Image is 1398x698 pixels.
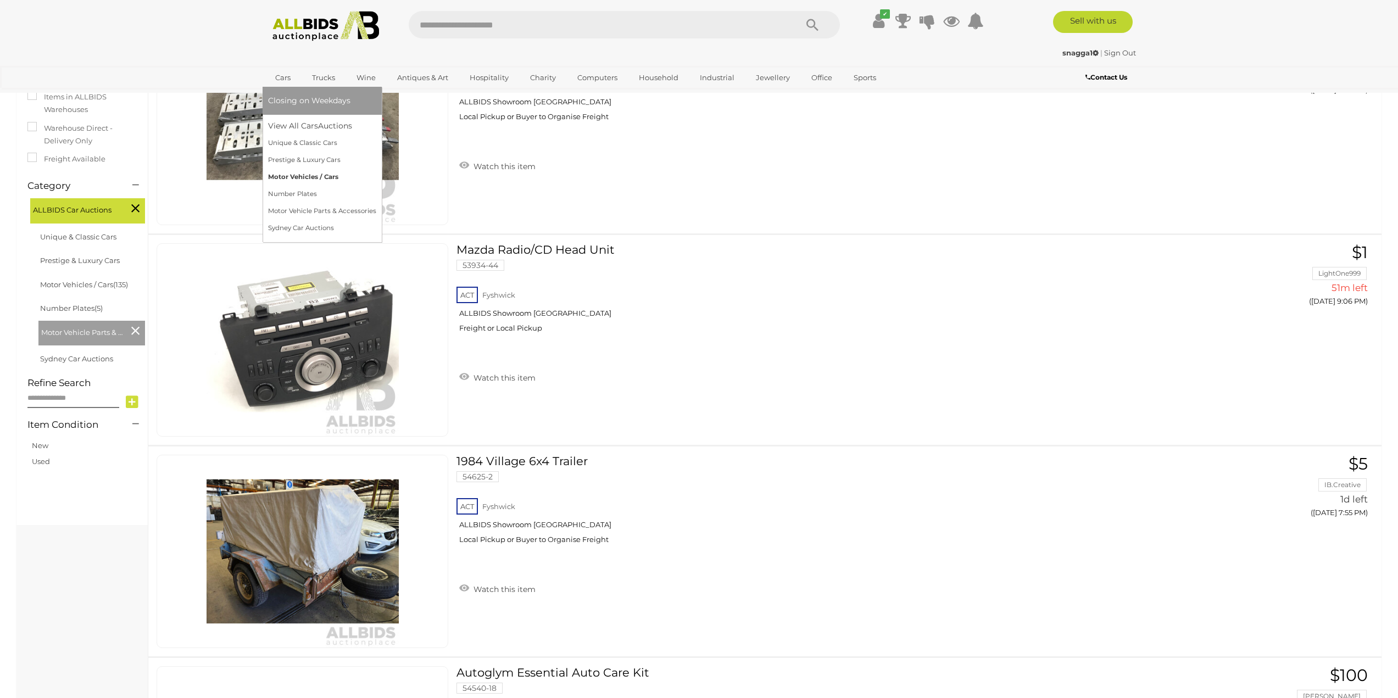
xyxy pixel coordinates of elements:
span: Watch this item [471,584,536,594]
a: Antiques & Art [390,69,455,87]
span: (5) [94,304,103,312]
a: Contact Us [1085,71,1130,83]
a: Pair of Aluminium Folding Ramps 54372-2 ACT Fyshwick ALLBIDS Showroom [GEOGRAPHIC_DATA] Local Pic... [465,32,1168,130]
label: Items in ALLBIDS Warehouses [27,91,137,116]
a: Unique & Classic Cars [40,232,116,241]
img: 54625-2a_ex.jpg [207,455,399,647]
a: $1 LightOne999 51m left ([DATE] 9:06 PM) [1184,243,1371,312]
span: Motor Vehicle Parts & Accessories [41,323,124,339]
a: Sports [846,69,883,87]
a: Industrial [693,69,742,87]
a: Used [32,457,50,466]
h4: Category [27,181,116,191]
span: $5 [1349,454,1368,474]
a: Number Plates(5) [40,304,103,312]
a: Watch this item [456,368,538,385]
a: Computers [570,69,625,87]
span: | [1100,48,1102,57]
img: 53934-44a.jpg [207,244,399,436]
span: $100 [1330,665,1368,685]
a: Sell with us [1053,11,1133,33]
a: Trucks [305,69,342,87]
span: ALLBIDS Car Auctions [33,201,115,216]
a: 1984 Village 6x4 Trailer 54625-2 ACT Fyshwick ALLBIDS Showroom [GEOGRAPHIC_DATA] Local Pickup or ... [465,455,1168,552]
a: snagga1 [1062,48,1100,57]
a: Sign Out [1104,48,1136,57]
button: Search [785,11,840,38]
a: $5 IB.Creative 1d left ([DATE] 7:55 PM) [1184,455,1371,523]
a: Motor Vehicles / Cars(135) [40,280,128,289]
h4: Item Condition [27,420,116,430]
a: Cars [268,69,298,87]
a: Sydney Car Auctions [40,354,113,363]
span: Watch this item [471,161,536,171]
a: $101 Simon85 22m 48s left ([DATE] 8:38 PM) [1184,32,1371,100]
a: Mazda Radio/CD Head Unit 53934-44 ACT Fyshwick ALLBIDS Showroom [GEOGRAPHIC_DATA] Freight or Loca... [465,243,1168,341]
a: Prestige & Luxury Cars [40,256,120,265]
label: Warehouse Direct - Delivery Only [27,122,137,148]
a: Office [804,69,839,87]
img: Allbids.com.au [266,11,386,41]
a: Watch this item [456,157,538,174]
b: Contact Us [1085,73,1127,81]
a: Charity [523,69,563,87]
a: Hospitality [463,69,516,87]
a: Wine [349,69,383,87]
a: ✔ [871,11,887,31]
i: ✔ [880,9,890,19]
a: Watch this item [456,580,538,596]
span: (135) [113,280,128,289]
strong: snagga1 [1062,48,1099,57]
img: 54372-2a.JPG [207,32,399,225]
h4: Refine Search [27,378,145,388]
a: New [32,441,48,450]
span: $1 [1352,242,1368,263]
a: Household [632,69,686,87]
span: Watch this item [471,373,536,383]
a: Jewellery [749,69,797,87]
label: Freight Available [27,153,105,165]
